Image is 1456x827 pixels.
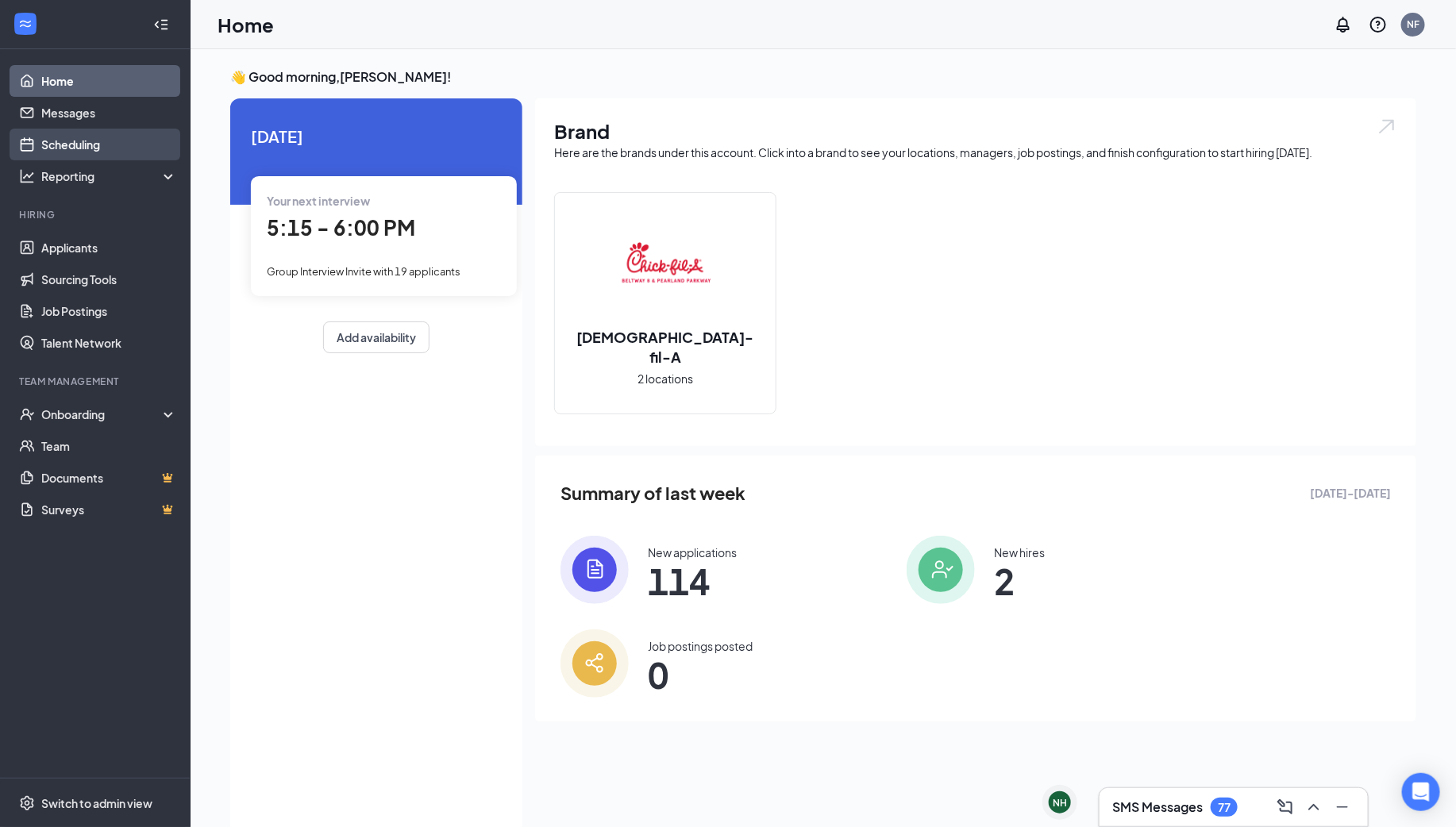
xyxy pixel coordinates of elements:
[1053,796,1067,810] div: NH
[251,124,502,148] span: [DATE]
[554,144,1397,160] div: Here are the brands under this account. Click into a brand to see your locations, managers, job p...
[1112,798,1203,816] h3: SMS Messages
[41,327,177,359] a: Talent Network
[41,430,177,462] a: Team
[41,129,177,160] a: Scheduling
[19,795,35,811] svg: Settings
[560,629,629,698] img: icon
[555,327,776,367] h2: [DEMOGRAPHIC_DATA]-fil-A
[230,68,1416,86] h3: 👋 Good morning, [PERSON_NAME] !
[994,567,1045,595] span: 2
[1273,794,1298,820] button: ComposeMessage
[41,168,178,184] div: Reporting
[994,544,1045,560] div: New hires
[1369,15,1388,34] svg: QuestionInfo
[554,117,1397,144] h1: Brand
[41,406,164,422] div: Onboarding
[1304,798,1323,817] svg: ChevronUp
[560,479,745,507] span: Summary of last week
[153,17,169,33] svg: Collapse
[648,567,737,595] span: 114
[267,214,415,240] span: 5:15 - 6:00 PM
[1334,15,1353,34] svg: Notifications
[218,11,274,38] h1: Home
[41,795,152,811] div: Switch to admin view
[267,194,370,208] span: Your next interview
[41,232,177,263] a: Applicants
[637,370,693,387] span: 2 locations
[1407,17,1419,31] div: NF
[323,321,429,353] button: Add availability
[1333,798,1352,817] svg: Minimize
[614,219,716,321] img: Chick-fil-A
[648,660,753,689] span: 0
[1310,484,1391,502] span: [DATE] - [DATE]
[907,536,975,604] img: icon
[1301,794,1327,820] button: ChevronUp
[19,208,174,221] div: Hiring
[1330,794,1355,820] button: Minimize
[17,16,33,32] svg: WorkstreamLogo
[41,97,177,129] a: Messages
[1276,798,1295,817] svg: ComposeMessage
[19,168,35,184] svg: Analysis
[41,65,177,97] a: Home
[267,265,460,278] span: Group Interview Invite with 19 applicants
[1402,773,1440,811] div: Open Intercom Messenger
[560,536,629,604] img: icon
[1377,117,1397,136] img: open.6027fd2a22e1237b5b06.svg
[41,263,177,295] a: Sourcing Tools
[1218,801,1231,814] div: 77
[19,375,174,388] div: Team Management
[648,544,737,560] div: New applications
[41,295,177,327] a: Job Postings
[648,638,753,654] div: Job postings posted
[41,494,177,525] a: SurveysCrown
[41,462,177,494] a: DocumentsCrown
[19,406,35,422] svg: UserCheck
